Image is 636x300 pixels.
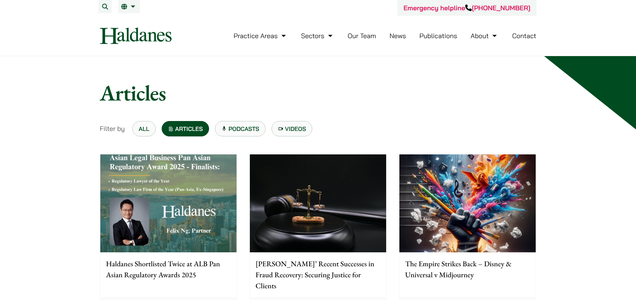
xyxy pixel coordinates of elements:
a: Emergency helpline[PHONE_NUMBER] [403,4,530,12]
img: Logo of Haldanes [100,28,172,44]
a: News [389,32,406,40]
a: Sectors [301,32,334,40]
a: Contact [512,32,536,40]
p: Haldanes Shortlisted Twice at ALB Pan Asian Regulatory Awards 2025 [106,258,231,280]
p: The Empire Strikes Back – Disney & Universal v Midjourney [405,258,530,280]
a: Articles [162,121,209,136]
a: Videos [272,121,313,136]
h1: Articles [100,80,536,106]
a: About [471,32,499,40]
a: Podcasts [215,121,266,136]
a: All [132,121,155,136]
span: Filter by [100,124,125,133]
p: [PERSON_NAME]’ Recent Successes in Fraud Recovery: Securing Justice for Clients [256,258,380,291]
a: Practice Areas [234,32,288,40]
a: Our Team [348,32,376,40]
a: Publications [420,32,457,40]
a: EN [121,4,137,10]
